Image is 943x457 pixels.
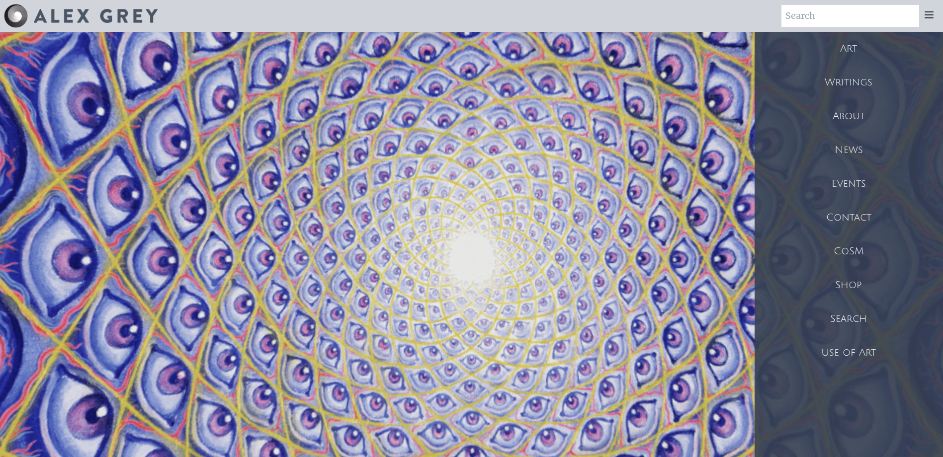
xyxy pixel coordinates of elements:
a: Shop [755,268,943,302]
a: News [755,133,943,167]
a: Events [755,167,943,201]
a: Search [755,302,943,336]
a: Use of Art [755,336,943,370]
a: Writings [755,66,943,99]
a: Contact [755,201,943,234]
a: Art [755,32,943,66]
input: Search [781,5,919,27]
a: About [755,99,943,133]
a: CoSM [755,234,943,268]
